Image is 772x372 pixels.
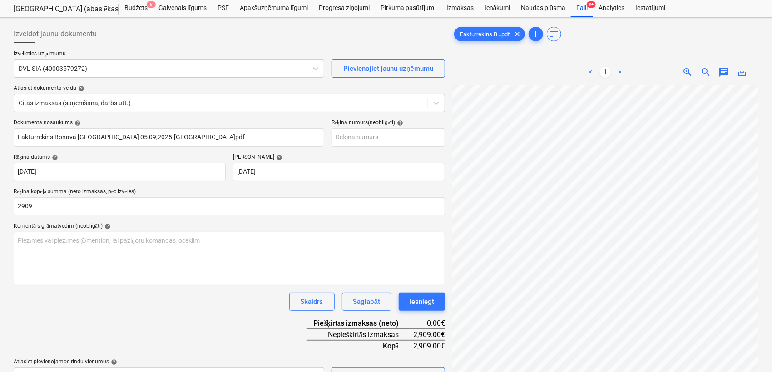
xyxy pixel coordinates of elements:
[289,293,335,311] button: Skaidrs
[413,318,445,329] div: 0.00€
[410,296,434,308] div: Iesniegt
[76,85,84,92] span: help
[14,223,445,230] div: Komentārs grāmatvedim (neobligāti)
[14,50,324,59] p: Izvēlieties uzņēmumu
[343,63,433,74] div: Pievienojiet jaunu uzņēmumu
[454,27,525,41] div: Fakturrekins B...pdf
[274,154,282,161] span: help
[549,29,559,39] span: sort
[307,340,413,351] div: Kopā
[332,59,445,78] button: Pievienojiet jaunu uzņēmumu
[614,67,625,78] a: Next page
[530,29,541,39] span: add
[342,293,391,311] button: Saglabāt
[718,67,729,78] span: chat
[332,119,445,127] div: Rēķina numurs (neobligāti)
[73,120,81,126] span: help
[413,340,445,351] div: 2,909.00€
[109,359,117,365] span: help
[14,154,226,161] div: Rēķina datums
[14,358,324,366] div: Atlasiet pievienojamos rindu vienumus
[14,5,108,14] div: [GEOGRAPHIC_DATA] (abas ēkas - PRJ2002936 un PRJ2002937) 2601965
[682,67,693,78] span: zoom_in
[332,128,445,147] input: Rēķina numurs
[512,29,523,39] span: clear
[14,85,445,92] div: Atlasiet dokumenta veidu
[50,154,58,161] span: help
[455,31,515,38] span: Fakturrekins B...pdf
[727,328,772,372] iframe: Chat Widget
[301,296,323,308] div: Skaidrs
[14,163,226,181] input: Rēķina datums nav norādīts
[600,67,611,78] a: Page 1 is your current page
[307,329,413,340] div: Nepiešķirtās izmaksas
[14,128,324,147] input: Dokumenta nosaukums
[307,318,413,329] div: Piešķirtās izmaksas (neto)
[14,119,324,127] div: Dokumenta nosaukums
[14,197,445,215] input: Rēķina kopējā summa (neto izmaksas, pēc izvēles)
[737,67,747,78] span: save_alt
[147,1,156,8] span: 6
[233,154,445,161] div: [PERSON_NAME]
[700,67,711,78] span: zoom_out
[413,329,445,340] div: 2,909.00€
[103,223,111,230] span: help
[14,29,97,39] span: Izveidot jaunu dokumentu
[396,120,404,126] span: help
[585,67,596,78] a: Previous page
[14,188,445,197] p: Rēķina kopējā summa (neto izmaksas, pēc izvēles)
[587,1,596,8] span: 9+
[233,163,445,181] input: Izpildes datums nav norādīts
[399,293,445,311] button: Iesniegt
[353,296,380,308] div: Saglabāt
